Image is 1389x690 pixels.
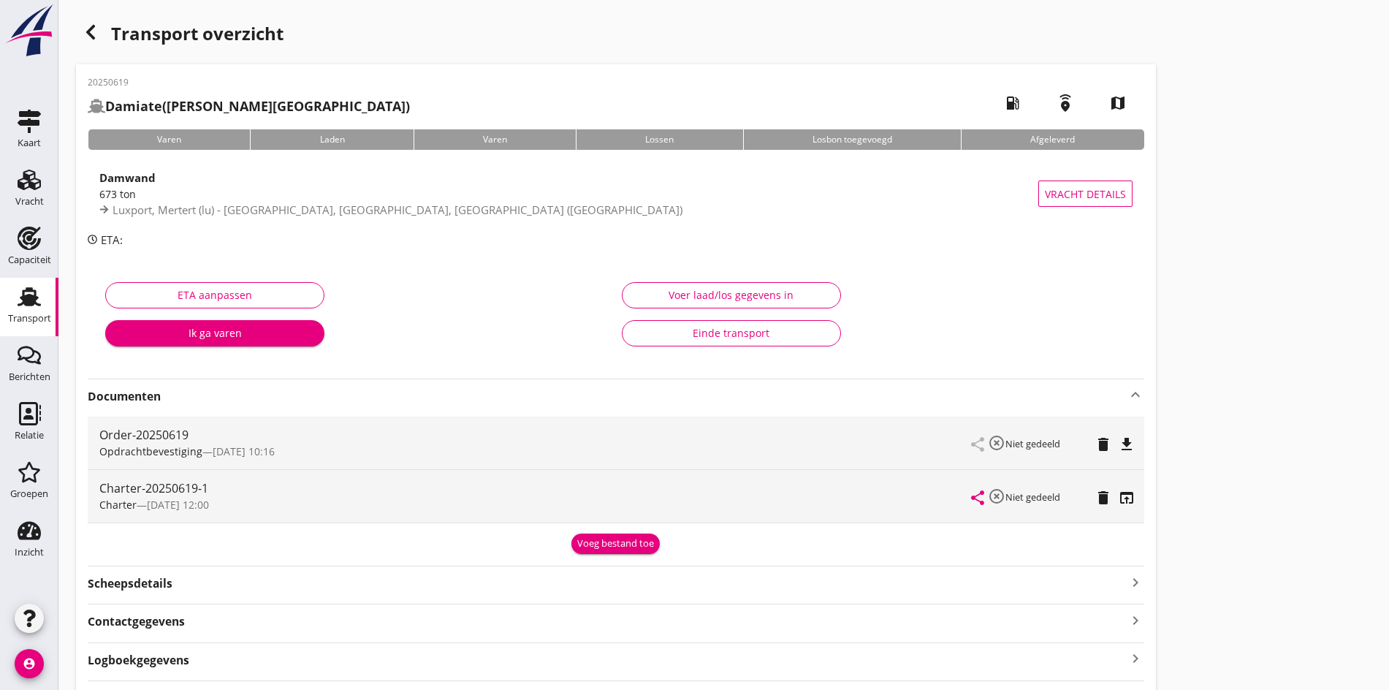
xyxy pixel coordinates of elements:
[15,649,44,678] i: account_circle
[1127,610,1144,630] i: keyboard_arrow_right
[213,444,275,458] span: [DATE] 10:16
[99,444,202,458] span: Opdrachtbevestiging
[1045,83,1086,124] i: emergency_share
[88,96,410,116] h2: ([PERSON_NAME][GEOGRAPHIC_DATA])
[88,129,250,150] div: Varen
[634,287,829,303] div: Voer laad/los gegevens in
[105,282,324,308] button: ETA aanpassen
[15,547,44,557] div: Inzicht
[118,287,312,303] div: ETA aanpassen
[992,83,1033,124] i: local_gas_station
[1045,186,1126,202] span: Vracht details
[76,18,1156,53] div: Transport overzicht
[1038,181,1133,207] button: Vracht details
[8,314,51,323] div: Transport
[99,186,1038,202] div: 673 ton
[99,426,972,444] div: Order-20250619
[1005,490,1060,504] small: Niet gedeeld
[88,388,1127,405] strong: Documenten
[9,372,50,382] div: Berichten
[571,534,660,554] button: Voeg bestand toe
[969,489,986,507] i: share
[10,489,48,498] div: Groepen
[634,325,829,341] div: Einde transport
[414,129,576,150] div: Varen
[1118,436,1135,453] i: file_download
[743,129,961,150] div: Losbon toegevoegd
[147,498,209,512] span: [DATE] 12:00
[1118,489,1135,507] i: open_in_browser
[250,129,413,150] div: Laden
[1005,437,1060,450] small: Niet gedeeld
[1095,436,1112,453] i: delete
[105,320,324,346] button: Ik ga varen
[1095,489,1112,507] i: delete
[88,613,185,630] strong: Contactgegevens
[622,282,841,308] button: Voer laad/los gegevens in
[577,537,654,551] div: Voeg bestand toe
[576,129,742,150] div: Lossen
[99,444,972,459] div: —
[113,202,682,217] span: Luxport, Mertert (lu) - [GEOGRAPHIC_DATA], [GEOGRAPHIC_DATA], [GEOGRAPHIC_DATA] ([GEOGRAPHIC_DATA])
[15,431,44,440] div: Relatie
[1097,83,1138,124] i: map
[99,479,972,497] div: Charter-20250619-1
[101,232,123,247] span: ETA:
[105,97,162,115] strong: Damiate
[88,76,410,89] p: 20250619
[88,575,172,592] strong: Scheepsdetails
[117,325,313,341] div: Ik ga varen
[961,129,1143,150] div: Afgeleverd
[88,162,1144,226] a: Damwand673 tonLuxport, Mertert (lu) - [GEOGRAPHIC_DATA], [GEOGRAPHIC_DATA], [GEOGRAPHIC_DATA] ([G...
[99,498,137,512] span: Charter
[1127,386,1144,403] i: keyboard_arrow_up
[8,255,51,265] div: Capaciteit
[88,652,189,669] strong: Logboekgegevens
[1127,649,1144,669] i: keyboard_arrow_right
[15,197,44,206] div: Vracht
[99,497,972,512] div: —
[988,488,1005,505] i: highlight_off
[988,434,1005,452] i: highlight_off
[99,170,156,185] strong: Damwand
[622,320,841,346] button: Einde transport
[3,4,56,58] img: logo-small.a267ee39.svg
[1127,572,1144,592] i: keyboard_arrow_right
[18,138,41,148] div: Kaart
